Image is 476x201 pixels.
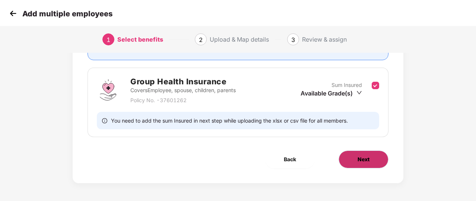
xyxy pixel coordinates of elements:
[284,155,296,163] span: Back
[102,117,107,124] span: info-circle
[265,150,315,168] button: Back
[302,33,347,45] div: Review & assign
[117,33,163,45] div: Select benefits
[130,86,236,94] p: Covers Employee, spouse, children, parents
[107,36,110,43] span: 1
[331,81,362,89] p: Sum Insured
[7,8,19,19] img: svg+xml;base64,PHN2ZyB4bWxucz0iaHR0cDovL3d3dy53My5vcmcvMjAwMC9zdmciIHdpZHRoPSIzMCIgaGVpZ2h0PSIzMC...
[130,75,236,88] h2: Group Health Insurance
[97,79,119,101] img: svg+xml;base64,PHN2ZyBpZD0iR3JvdXBfSGVhbHRoX0luc3VyYW5jZSIgZGF0YS1uYW1lPSJHcm91cCBIZWFsdGggSW5zdX...
[130,96,236,104] p: Policy No. - 37601262
[199,36,203,43] span: 2
[301,89,362,97] div: Available Grade(s)
[210,33,269,45] div: Upload & Map details
[356,90,362,95] span: down
[358,155,369,163] span: Next
[339,150,388,168] button: Next
[111,117,348,124] span: You need to add the sum Insured in next step while uploading the xlsx or csv file for all members.
[291,36,295,43] span: 3
[22,9,112,18] p: Add multiple employees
